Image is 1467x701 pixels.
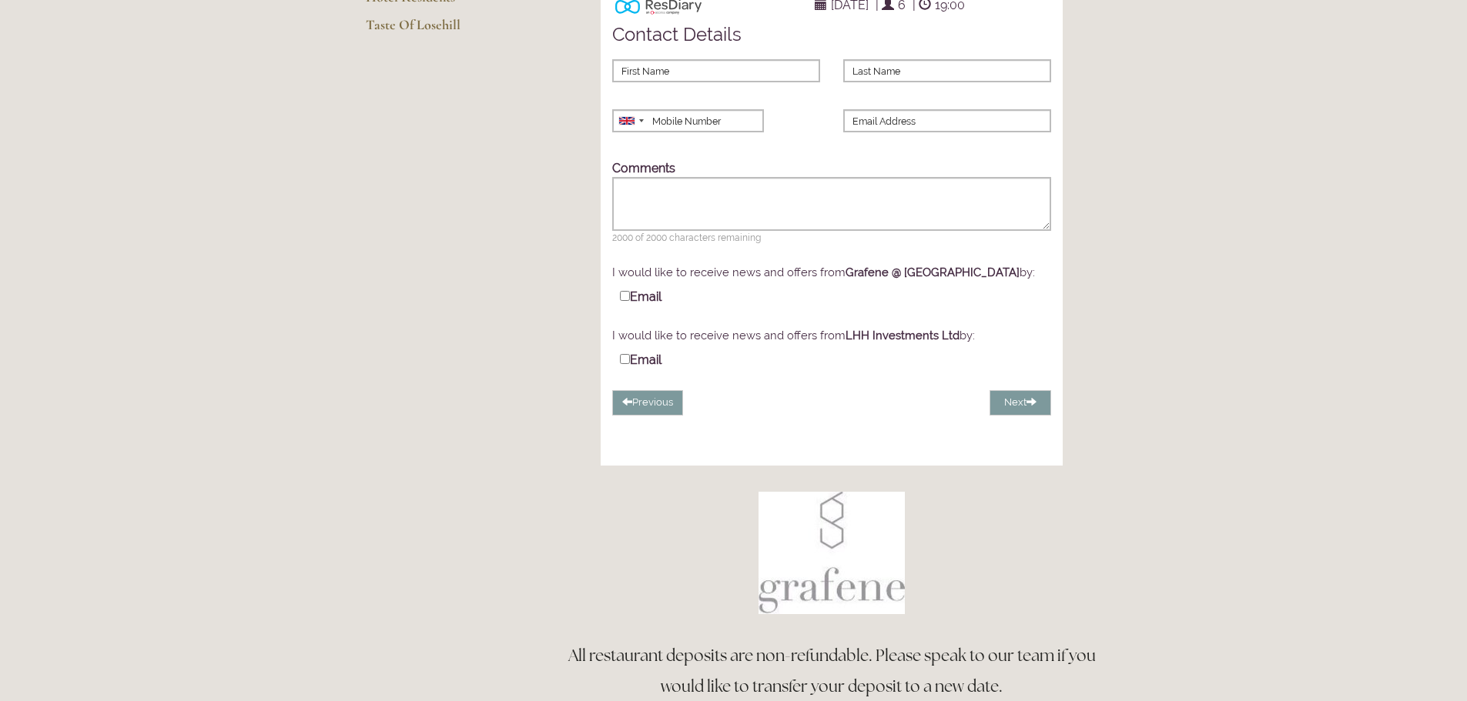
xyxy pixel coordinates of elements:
label: Comments [612,161,675,175]
div: A First Name is Required [601,52,832,90]
div: United Kingdom: +44 [613,110,648,132]
span: 2000 of 2000 characters remaining [612,232,1051,243]
strong: LHH Investments Ltd [846,329,960,342]
div: A Valid Telephone Number is Required [601,102,832,140]
strong: Grafene @ [GEOGRAPHIC_DATA] [846,265,1020,279]
input: A Valid Email is Required [843,109,1051,132]
h4: Contact Details [612,25,1051,45]
input: A Valid Telephone Number is Required [612,109,764,132]
button: Previous [612,390,683,416]
input: Email [620,291,630,301]
div: I would like to receive news and offers from by: [612,329,1051,342]
input: A Last Name is Required [843,59,1051,82]
div: I would like to receive news and offers from by: [612,265,1051,279]
input: A First Name is Required [612,59,820,82]
div: A Last Name is Required [832,52,1063,90]
label: Email [620,351,661,367]
input: Email [620,354,630,364]
div: A Valid Email is Required [832,102,1063,140]
img: Book a table at Grafene Restaurant @ Losehill [759,492,905,614]
label: Email [620,288,661,304]
a: Taste Of Losehill [366,16,513,44]
button: Next [990,390,1051,416]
